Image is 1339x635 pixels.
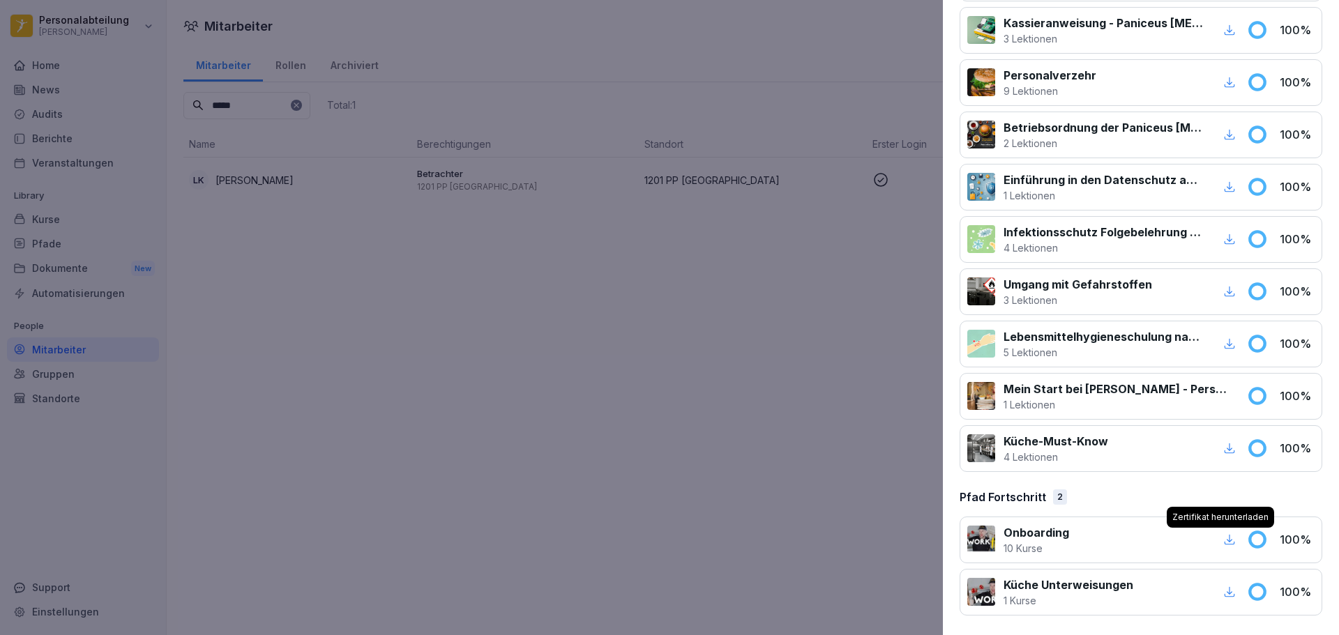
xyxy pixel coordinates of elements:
p: 100 % [1280,583,1315,600]
p: 100 % [1280,335,1315,352]
p: Betriebsordnung der Paniceus [MEDICAL_DATA] Systemzentrale [1004,119,1204,136]
div: Zertifikat herunterladen [1167,507,1274,528]
p: 1 Lektionen [1004,397,1230,412]
p: 100 % [1280,531,1315,548]
p: Küche-Must-Know [1004,433,1108,450]
p: Pfad Fortschritt [960,489,1046,505]
p: Onboarding [1004,524,1069,541]
p: Kassieranweisung - Paniceus [MEDICAL_DATA] Systemzentrale GmbH [1004,15,1204,31]
p: 9 Lektionen [1004,84,1096,98]
p: 1 Lektionen [1004,188,1204,203]
p: 1 Kurse [1004,593,1133,608]
p: Mein Start bei [PERSON_NAME] - Personalfragebogen [1004,381,1230,397]
div: 2 [1053,489,1067,505]
p: Lebensmittelhygieneschulung nach EU-Verordnung (EG) Nr. 852 / 2004 [1004,328,1204,345]
p: Einführung in den Datenschutz am Arbeitsplatz nach Art. 13 ff. DSGVO [1004,171,1204,188]
p: Infektionsschutz Folgebelehrung (nach §43 IfSG) [1004,224,1204,240]
p: 10 Kurse [1004,541,1069,556]
p: 100 % [1280,231,1315,247]
p: 100 % [1280,440,1315,457]
p: 100 % [1280,388,1315,404]
p: 4 Lektionen [1004,240,1204,255]
p: 100 % [1280,74,1315,91]
p: 100 % [1280,22,1315,38]
p: 3 Lektionen [1004,31,1204,46]
p: Umgang mit Gefahrstoffen [1004,276,1152,293]
p: Personalverzehr [1004,67,1096,84]
p: 100 % [1280,283,1315,300]
p: 100 % [1280,178,1315,195]
p: Küche Unterweisungen [1004,576,1133,593]
p: 4 Lektionen [1004,450,1108,464]
p: 5 Lektionen [1004,345,1204,360]
p: 2 Lektionen [1004,136,1204,151]
p: 3 Lektionen [1004,293,1152,307]
p: 100 % [1280,126,1315,143]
